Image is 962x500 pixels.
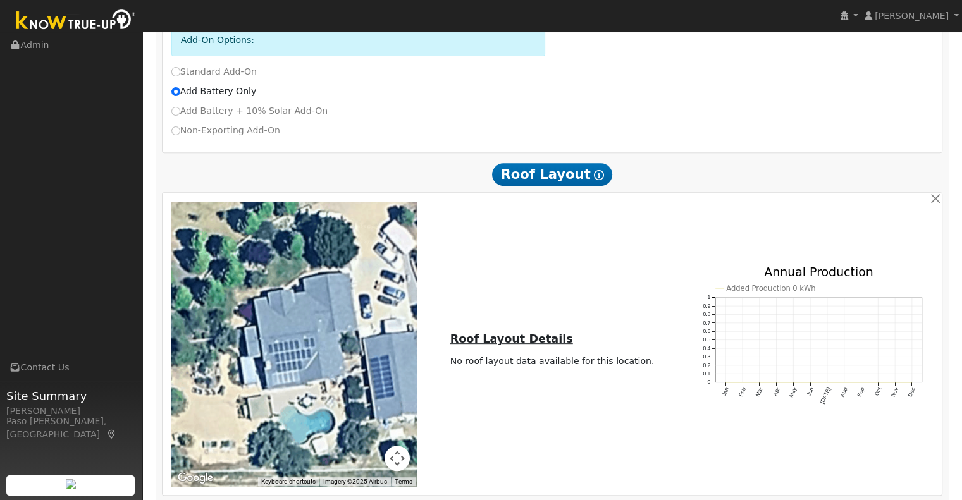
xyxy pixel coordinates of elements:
circle: onclick="" [843,381,845,383]
text: 0.3 [703,353,710,360]
text: 0 [707,379,710,385]
text: 0.4 [703,345,710,351]
text: May [787,386,798,399]
button: Keyboard shortcuts [261,477,316,486]
img: Google [175,470,216,486]
a: Map [106,429,118,439]
circle: onclick="" [809,381,811,383]
img: Know True-Up [9,7,142,35]
label: Add Battery + 10% Solar Add-On [171,104,328,118]
text: Dec [907,386,917,398]
circle: onclick="" [758,381,760,383]
input: Add Battery + 10% Solar Add-On [171,107,180,116]
label: Non-Exporting Add-On [171,124,280,137]
circle: onclick="" [826,381,828,383]
text: Sep [856,386,866,398]
span: Roof Layout [492,163,613,186]
text: 0.2 [703,362,710,368]
text: Aug [839,386,849,398]
u: Roof Layout Details [450,332,573,345]
img: retrieve [66,479,76,489]
circle: onclick="" [741,381,743,383]
i: Show Help [594,170,604,180]
circle: onclick="" [911,381,913,383]
a: Terms (opens in new tab) [395,478,412,485]
text: Nov [890,386,900,398]
circle: onclick="" [877,381,879,383]
circle: onclick="" [894,381,896,383]
text: [DATE] [818,386,832,405]
circle: onclick="" [860,381,862,383]
text: Apr [772,386,781,396]
input: Standard Add-On [171,67,180,76]
circle: onclick="" [775,381,777,383]
span: [PERSON_NAME] [875,11,949,21]
text: 0.7 [703,319,710,326]
text: Feb [737,386,747,398]
span: Imagery ©2025 Airbus [323,478,387,485]
text: 0.8 [703,311,710,317]
text: 0.5 [703,336,710,343]
text: 0.1 [703,370,710,377]
div: [PERSON_NAME] [6,405,135,418]
input: Add Battery Only [171,87,180,96]
div: Paso [PERSON_NAME], [GEOGRAPHIC_DATA] [6,415,135,441]
button: Map camera controls [385,446,410,471]
text: Jan [720,386,730,397]
text: Jun [805,386,815,397]
text: Oct [873,386,883,397]
label: Add Battery Only [171,85,257,98]
text: Added Production 0 kWh [726,284,815,293]
td: No roof layout data available for this location. [448,353,657,370]
span: Site Summary [6,387,135,405]
circle: onclick="" [724,381,726,383]
text: 0.6 [703,328,710,334]
a: Open this area in Google Maps (opens a new window) [175,470,216,486]
label: Standard Add-On [171,65,257,78]
text: Annual Production [764,264,873,278]
text: 1 [707,294,710,300]
text: 0.9 [703,303,710,309]
text: Mar [754,386,763,398]
input: Non-Exporting Add-On [171,126,180,135]
div: Add-On Options: [171,24,546,56]
circle: onclick="" [792,381,794,383]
